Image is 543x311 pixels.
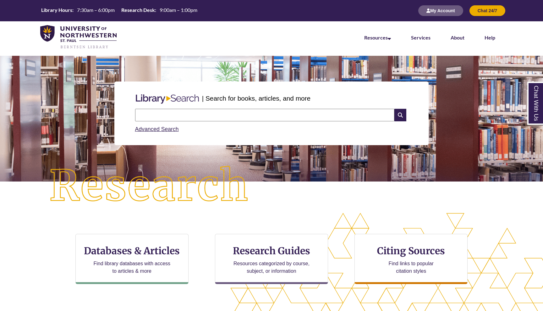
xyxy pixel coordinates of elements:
[411,34,431,40] a: Services
[81,245,183,257] h3: Databases & Articles
[364,34,391,40] a: Resources
[485,34,495,40] a: Help
[135,126,179,132] a: Advanced Search
[231,260,313,275] p: Resources categorized by course, subject, or information
[469,8,505,13] a: Chat 24/7
[202,93,310,103] p: | Search for books, articles, and more
[75,234,189,284] a: Databases & Articles Find library databases with access to articles & more
[220,245,323,257] h3: Research Guides
[91,260,173,275] p: Find library databases with access to articles & more
[27,144,271,229] img: Research
[160,7,197,13] span: 9:00am – 1:00pm
[354,234,468,284] a: Citing Sources Find links to popular citation styles
[133,92,202,106] img: Libary Search
[373,245,449,257] h3: Citing Sources
[39,7,74,13] th: Library Hours:
[39,7,200,15] a: Hours Today
[119,7,157,13] th: Research Desk:
[469,5,505,16] button: Chat 24/7
[381,260,442,275] p: Find links to popular citation styles
[418,8,463,13] a: My Account
[215,234,328,284] a: Research Guides Resources categorized by course, subject, or information
[451,34,464,40] a: About
[418,5,463,16] button: My Account
[39,7,200,14] table: Hours Today
[77,7,115,13] span: 7:30am – 6:00pm
[394,109,406,121] i: Search
[40,25,117,49] img: UNWSP Library Logo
